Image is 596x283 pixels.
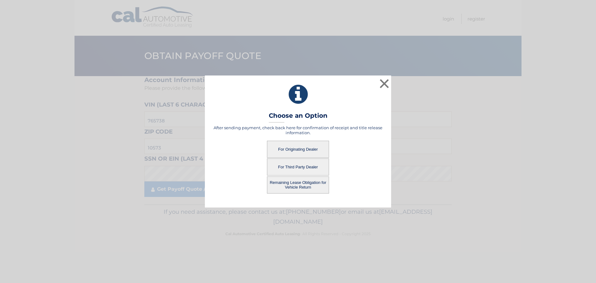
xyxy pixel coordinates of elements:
button: Remaining Lease Obligation for Vehicle Return [267,176,329,194]
button: For Third Party Dealer [267,158,329,176]
button: For Originating Dealer [267,141,329,158]
h5: After sending payment, check back here for confirmation of receipt and title release information. [213,125,383,135]
h3: Choose an Option [269,112,327,123]
button: × [378,77,391,90]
